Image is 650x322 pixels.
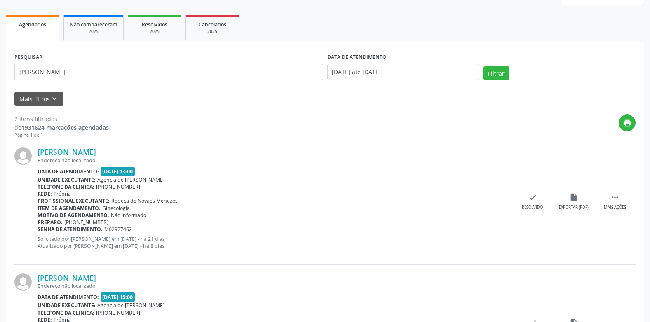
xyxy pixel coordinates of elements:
b: Unidade executante: [38,176,96,183]
span: [PHONE_NUMBER] [96,183,140,190]
b: Profissional executante: [38,197,110,204]
b: Telefone da clínica: [38,183,94,190]
b: Rede: [38,190,52,197]
a: [PERSON_NAME] [38,147,96,156]
div: de [14,123,109,132]
span: [PHONE_NUMBER] [96,309,140,316]
button: Filtrar [483,66,509,80]
button: Mais filtroskeyboard_arrow_down [14,92,63,106]
div: Endereço não localizado [38,157,512,164]
div: Resolvido [522,205,543,210]
span: Rebeca de Novaes Menezes [111,197,178,204]
b: Preparo: [38,219,63,226]
span: [DATE] 15:00 [101,292,135,302]
span: Não informado [111,212,146,219]
b: Motivo de agendamento: [38,212,109,219]
p: Solicitado por [PERSON_NAME] em [DATE] - há 21 dias Atualizado por [PERSON_NAME] em [DATE] - há 8... [38,236,512,250]
i: check [528,193,537,202]
span: M02927462 [104,226,132,233]
strong: 1931624 marcações agendadas [21,124,109,131]
div: Endereço não localizado [38,282,512,289]
b: Data de atendimento: [38,168,99,175]
b: Telefone da clínica: [38,309,94,316]
a: [PERSON_NAME] [38,273,96,282]
i:  [610,193,619,202]
b: Data de atendimento: [38,294,99,301]
div: Mais ações [604,205,626,210]
div: 2025 [134,28,175,35]
span: Cancelados [199,21,226,28]
b: Item de agendamento: [38,205,101,212]
span: [DATE] 13:00 [101,167,135,176]
div: Exportar (PDF) [559,205,589,210]
label: PESQUISAR [14,51,42,64]
input: Nome, código do beneficiário ou CPF [14,64,323,80]
input: Selecione um intervalo [327,64,479,80]
span: Não compareceram [70,21,117,28]
span: Agencia de [PERSON_NAME] [97,176,164,183]
span: Ginecologia [102,205,130,212]
span: Agendados [19,21,46,28]
div: 2025 [70,28,117,35]
b: Senha de atendimento: [38,226,103,233]
span: Própria [54,190,71,197]
button: print [619,114,636,131]
span: [PHONE_NUMBER] [64,219,108,226]
label: DATA DE ATENDIMENTO [327,51,387,64]
div: 2025 [192,28,233,35]
img: img [14,147,32,165]
i: insert_drive_file [569,193,578,202]
img: img [14,273,32,291]
div: 2 itens filtrados [14,114,109,123]
i: print [623,119,632,128]
span: Agencia de [PERSON_NAME] [97,302,164,309]
b: Unidade executante: [38,302,96,309]
div: Página 1 de 1 [14,132,109,139]
i: keyboard_arrow_down [50,94,59,103]
span: Resolvidos [142,21,167,28]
